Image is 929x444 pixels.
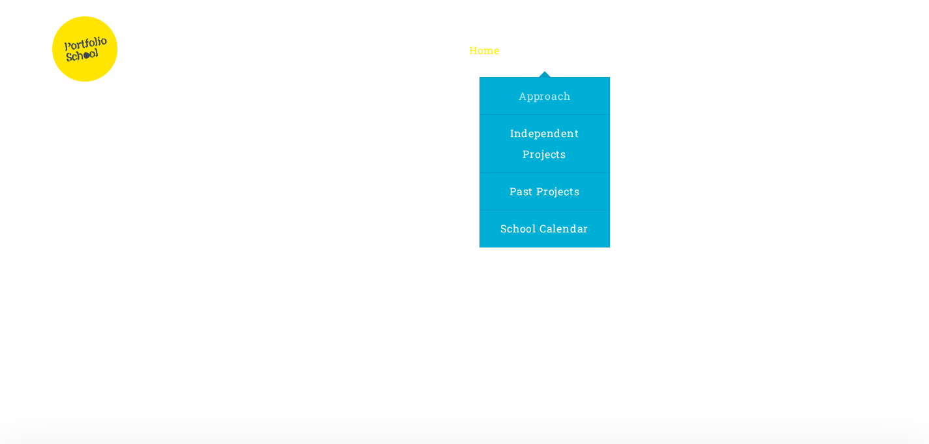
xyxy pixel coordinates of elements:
[493,210,596,247] a: School Calendar
[469,44,500,56] a: Home
[661,43,724,57] span: Afterschool
[746,44,783,56] a: Videos
[661,44,724,56] a: Afterschool
[511,78,578,114] a: Approach
[502,173,588,210] a: Past Projects
[519,89,570,103] span: Approach
[521,43,568,57] span: Program
[510,126,579,161] span: Independent Projects
[804,43,877,57] span: Parent Portal
[469,43,500,57] span: Home
[589,43,639,57] span: About Us
[500,221,588,235] span: School Calendar
[52,16,117,82] img: Portfolio School
[804,44,877,56] a: Parent Portal
[746,43,783,57] span: Videos
[510,184,580,198] span: Past Projects
[292,187,637,221] p: [DATE] School, [DATE]
[480,115,609,172] a: Independent Projects
[204,271,725,403] p: Our hands-on approach enables students to problem-solve, iterate, take risks, inquire, innovate, ...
